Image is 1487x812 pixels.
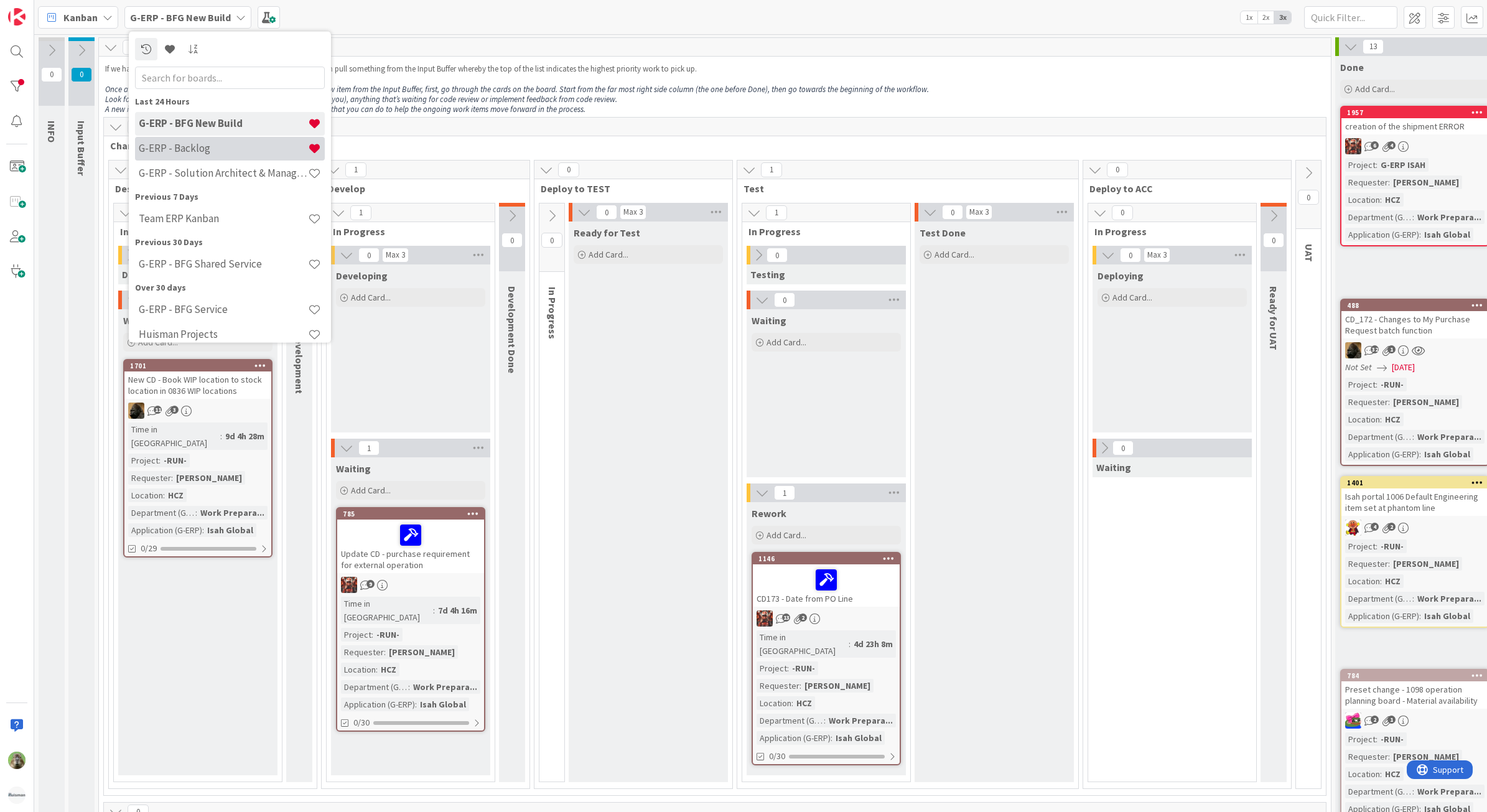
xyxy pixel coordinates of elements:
div: 785 [343,510,484,518]
div: Location [1345,767,1380,781]
em: A new item of work should only be started if there is literally nothing that you can do to help t... [105,104,585,114]
span: Add Card... [351,485,391,496]
div: Location [757,696,791,710]
span: Waiting [336,462,371,475]
span: Add Card... [935,249,974,260]
div: HCZ [1382,193,1404,207]
span: : [1388,750,1390,763]
div: Project [128,454,159,467]
span: Development Done [506,286,518,373]
div: -RUN- [1377,378,1407,391]
span: Ready for UAT [1267,286,1280,350]
div: Max 3 [969,209,989,215]
span: : [1419,228,1421,241]
div: 1701 [130,362,271,370]
span: INFO [45,121,58,142]
span: 0 [71,67,92,82]
span: : [791,696,793,710]
span: : [787,661,789,675]
span: Develop [328,182,514,195]
span: 2 [799,614,807,622]
span: : [1388,395,1390,409]
div: HCZ [378,663,399,676]
div: Max 3 [1147,252,1167,258]
span: 0 [358,248,380,263]
span: 1 [761,162,782,177]
div: -RUN- [1377,539,1407,553]
span: : [1380,193,1382,207]
div: Time in [GEOGRAPHIC_DATA] [128,422,220,450]
span: 0 [1263,233,1284,248]
div: Last 24 Hours [135,95,325,108]
span: : [1376,158,1377,172]
span: Deploy to TEST [541,182,717,195]
div: Project [1345,732,1376,746]
img: ND [1345,342,1361,358]
span: 0/30 [353,716,370,729]
div: Requester [128,471,171,485]
div: 1701 [124,360,271,371]
span: : [1419,609,1421,623]
span: Developing [336,269,388,282]
span: Changes (DEV) [110,139,1310,152]
span: 0 [501,233,523,248]
span: 13 [782,614,790,622]
div: Department (G-ERP) [1345,210,1412,224]
div: Work Prepara... [826,714,896,727]
div: Department (G-ERP) [341,680,408,694]
b: G-ERP - BFG New Build [130,11,231,24]
div: Work Prepara... [1414,210,1485,224]
div: Location [128,488,163,502]
div: Location [1345,413,1380,426]
div: Project [341,628,371,642]
span: 0 [1112,205,1133,220]
img: LC [1345,520,1361,536]
div: HCZ [1382,574,1404,588]
div: Application (G-ERP) [1345,609,1419,623]
span: Waiting [1096,461,1131,474]
span: Waiting [123,314,158,327]
img: ND [128,403,144,419]
div: ND [124,403,271,419]
div: 9d 4h 28m [222,429,268,443]
div: 1701New CD - Book WIP location to stock location in 0836 WIP locations [124,360,271,399]
span: : [163,488,165,502]
span: : [202,523,204,537]
div: Update CD - purchase requirement for external operation [337,520,484,573]
span: 1 [345,162,366,177]
div: -RUN- [1377,732,1407,746]
h4: G-ERP - BFG Shared Service [139,258,308,270]
div: Work Prepara... [410,680,480,694]
h4: Team ERP Kanban [139,212,308,225]
div: 785Update CD - purchase requirement for external operation [337,508,484,573]
span: Add Card... [138,337,178,348]
span: In Progress [120,225,266,238]
span: Testing [750,268,785,281]
div: Department (G-ERP) [1345,430,1412,444]
div: Work Prepara... [1414,592,1485,605]
span: Test [744,182,1063,195]
span: Add Card... [351,292,391,303]
h4: G-ERP - BFG Service [139,303,308,315]
span: : [371,628,373,642]
span: : [824,714,826,727]
span: 32 [1371,345,1379,353]
span: 1x [1241,11,1257,24]
span: In Progress [748,225,895,238]
span: 1 [1387,345,1396,353]
span: 0 [1298,190,1319,205]
div: [PERSON_NAME] [173,471,245,485]
span: Add Card... [767,530,806,541]
span: 0 [774,292,795,307]
span: Test Done [920,226,966,239]
span: : [376,663,378,676]
span: : [1376,378,1377,391]
span: Deploy to ACC [1089,182,1275,195]
em: Look for items that need to be fixed (even if they are not assigned to you), anything that’s wait... [105,94,617,105]
div: CD173 - Date from PO Line [753,564,900,607]
span: 0/30 [769,750,785,763]
div: Application (G-ERP) [128,523,202,537]
span: : [799,679,801,693]
div: Isah Global [832,731,885,745]
span: : [1412,430,1414,444]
